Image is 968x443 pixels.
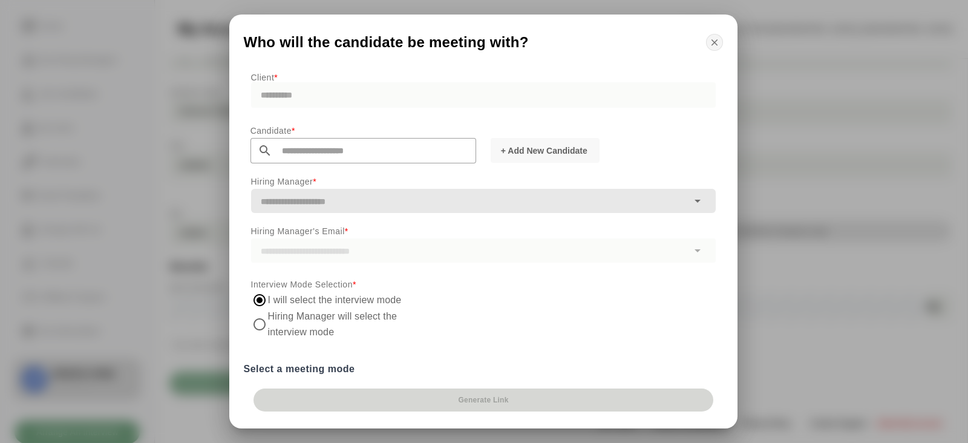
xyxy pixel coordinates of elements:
[268,292,402,309] label: I will select the interview mode
[244,35,529,50] span: Who will the candidate be meeting with?
[251,70,716,85] p: Client
[251,277,716,292] p: Interview Mode Selection
[251,174,716,189] p: Hiring Manager
[491,138,600,163] button: + Add New Candidate
[244,361,723,378] label: Select a meeting mode
[251,224,716,238] p: Hiring Manager's Email
[500,145,587,157] span: + Add New Candidate
[250,123,476,138] p: Candidate
[268,309,427,340] label: Hiring Manager will select the interview mode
